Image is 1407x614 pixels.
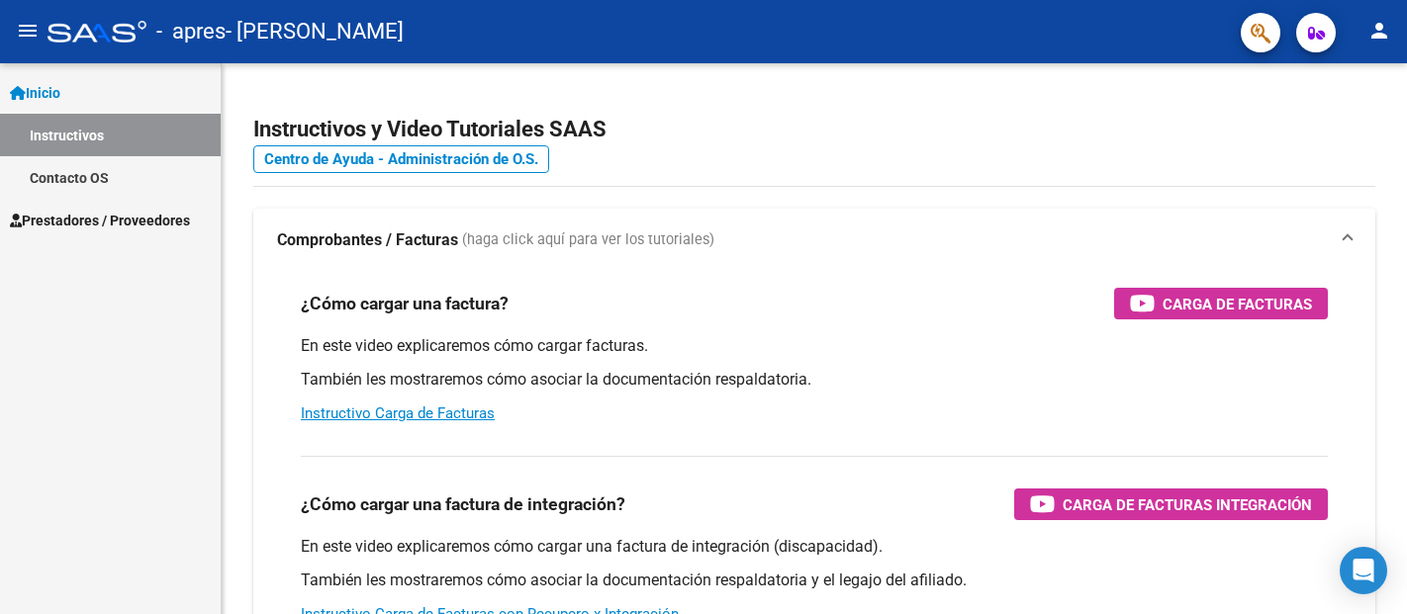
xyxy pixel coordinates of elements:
p: También les mostraremos cómo asociar la documentación respaldatoria. [301,369,1328,391]
span: Carga de Facturas [1163,292,1312,316]
p: En este video explicaremos cómo cargar facturas. [301,335,1328,357]
h2: Instructivos y Video Tutoriales SAAS [253,111,1375,148]
a: Instructivo Carga de Facturas [301,404,495,422]
h3: ¿Cómo cargar una factura? [301,290,509,317]
mat-expansion-panel-header: Comprobantes / Facturas (haga click aquí para ver los tutoriales) [253,209,1375,272]
button: Carga de Facturas [1114,288,1328,319]
mat-icon: person [1367,19,1391,43]
span: - apres [156,10,226,53]
div: Open Intercom Messenger [1340,547,1387,594]
span: Carga de Facturas Integración [1063,492,1312,517]
strong: Comprobantes / Facturas [277,229,458,251]
span: Prestadores / Proveedores [10,210,190,231]
span: - [PERSON_NAME] [226,10,404,53]
h3: ¿Cómo cargar una factura de integración? [301,490,625,518]
span: Inicio [10,82,60,104]
span: (haga click aquí para ver los tutoriales) [462,229,714,251]
p: En este video explicaremos cómo cargar una factura de integración (discapacidad). [301,536,1328,558]
button: Carga de Facturas Integración [1014,488,1328,520]
p: También les mostraremos cómo asociar la documentación respaldatoria y el legajo del afiliado. [301,570,1328,591]
mat-icon: menu [16,19,40,43]
a: Centro de Ayuda - Administración de O.S. [253,145,549,173]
